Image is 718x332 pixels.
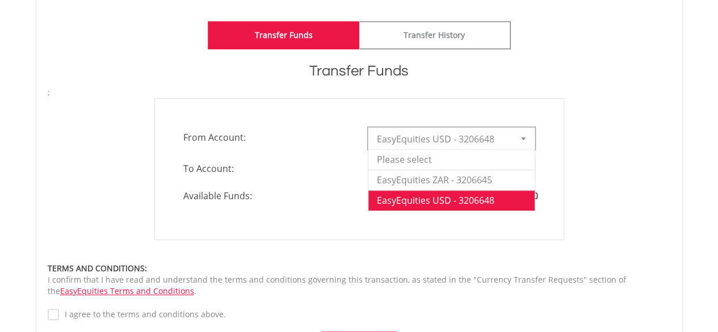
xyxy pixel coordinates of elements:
[368,170,535,190] li: EasyEquities ZAR - 3206645
[48,61,671,81] h1: Transfer Funds
[175,190,359,203] span: Available Funds:
[60,285,194,296] a: EasyEquities Terms and Conditions
[48,263,671,297] div: I confirm that I have read and understand the terms and conditions governing this transaction, as...
[368,190,535,211] li: EasyEquities USD - 3206648
[377,128,509,150] span: EasyEquities USD - 3206648
[175,158,359,179] span: To Account:
[208,21,359,49] a: Transfer Funds
[59,309,226,320] label: I agree to the terms and conditions above.
[175,127,359,148] span: From Account:
[359,21,511,49] a: Transfer History
[368,149,535,170] li: Please select
[48,263,671,274] div: TERMS AND CONDITIONS:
